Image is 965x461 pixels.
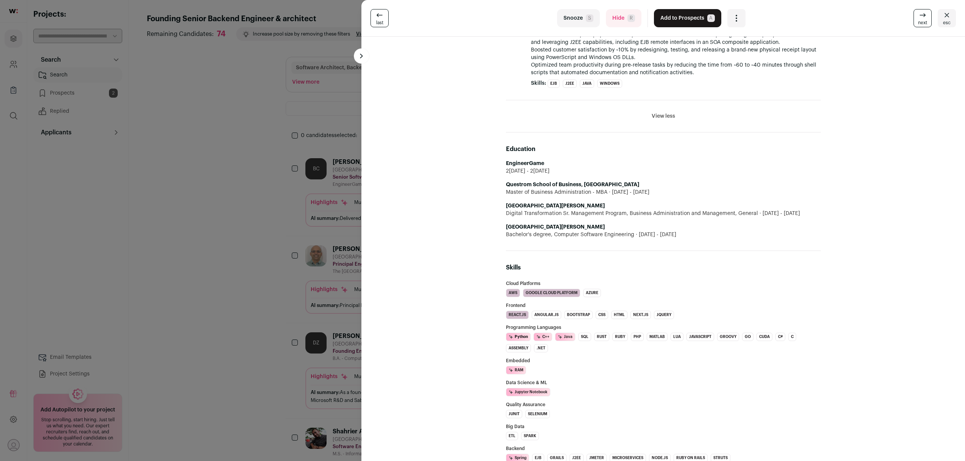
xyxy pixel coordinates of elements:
h3: Quality Assurance [506,402,821,407]
li: CSS [596,311,608,319]
button: Add to ProspectsA [654,9,721,27]
li: C# [775,333,785,341]
h3: Cloud Platforms [506,281,821,286]
strong: Questrom School of Business, [GEOGRAPHIC_DATA] [506,182,639,187]
button: Close [938,9,956,27]
button: HideR [606,9,641,27]
strong: [GEOGRAPHIC_DATA][PERSON_NAME] [506,224,605,230]
li: Lua [671,333,683,341]
li: ETL [506,432,518,440]
li: Java [555,333,575,341]
li: JUnit [506,410,522,418]
h2: Skills [506,263,821,272]
strong: EngineerGame [506,161,544,166]
span: next [918,20,927,26]
li: JavaScript [686,333,714,341]
a: last [370,9,389,27]
li: C [788,333,796,341]
li: Rust [594,333,609,341]
button: SnoozeS [557,9,600,27]
div: Digital Transformation Sr. Management Program, Business Administration and Management, General [506,210,821,217]
span: Skills: [531,79,546,87]
li: J2EE [563,79,577,88]
span: 2[DATE] - 2[DATE] [506,167,549,175]
li: Google Cloud Platform [523,289,580,297]
li: Groovy [717,333,739,341]
li: Next.js [630,311,651,319]
span: S [586,14,593,22]
span: last [376,20,383,26]
span: esc [943,20,951,26]
strong: [GEOGRAPHIC_DATA][PERSON_NAME] [506,203,605,209]
button: Open dropdown [727,9,746,27]
li: .NET [534,344,548,352]
li: EJB [548,79,560,88]
span: [DATE] - [DATE] [607,188,649,196]
li: Jupyter Notebook [506,388,550,396]
h3: Data Science & ML [506,380,821,385]
li: Bootstrap [564,311,593,319]
li: Ruby [612,333,628,341]
h3: Frontend [506,303,821,308]
p: Enhanced the timely bill payment rate by ~15% for 6 million active users by integrating third-par... [531,31,821,46]
li: AWS [506,289,520,297]
li: Go [742,333,753,341]
h2: Education [506,145,821,154]
h3: Big Data [506,424,821,429]
li: Java [580,79,594,88]
span: [DATE] - [DATE] [758,210,800,217]
li: CUDA [756,333,772,341]
button: View less [652,112,675,120]
span: A [707,14,715,22]
h3: Backend [506,446,821,451]
span: [DATE] - [DATE] [634,231,676,238]
div: Bachelor's degree, Computer Software Engineering [506,231,821,238]
h3: Embedded [506,358,821,363]
h3: Programming Languages [506,325,821,330]
li: MATLAB [647,333,668,341]
p: Boosted customer satisfaction by ~10% by redesigning, testing, and releasing a brand-new physical... [531,46,821,61]
div: Master of Business Administration - MBA [506,188,821,196]
p: Optimized team productivity during pre-release tasks by reducing the time from ~60 to ~40 minutes... [531,61,821,76]
li: C++ [534,333,552,341]
li: Azure [583,289,601,297]
li: Spark [521,432,539,440]
li: SQL [578,333,591,341]
li: Windows [597,79,622,88]
li: Angular.js [532,311,561,319]
li: jQuery [654,311,674,319]
li: Assembly [506,344,531,352]
span: R [627,14,635,22]
li: RAM [506,366,526,374]
li: Python [506,333,531,341]
a: next [914,9,932,27]
li: HTML [611,311,627,319]
li: Selenium [525,410,550,418]
li: PHP [631,333,644,341]
li: React.js [506,311,529,319]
